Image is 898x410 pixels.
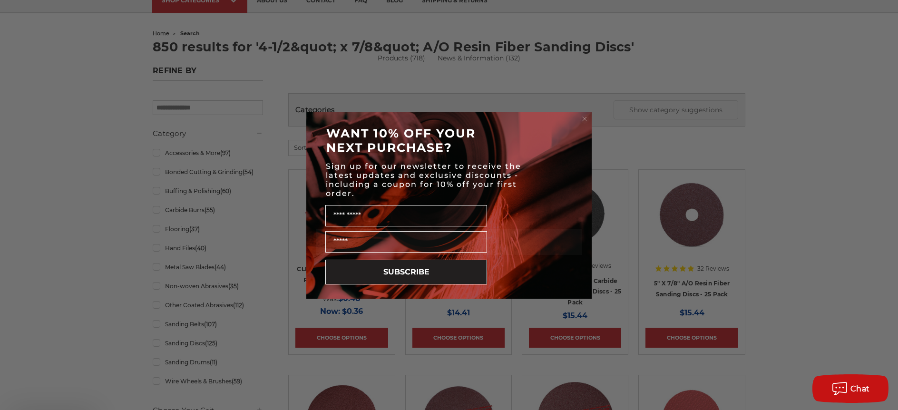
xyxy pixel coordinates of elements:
[812,374,888,403] button: Chat
[325,260,487,284] button: SUBSCRIBE
[325,231,487,253] input: Email
[326,126,476,155] span: WANT 10% OFF YOUR NEXT PURCHASE?
[850,384,870,393] span: Chat
[326,162,521,198] span: Sign up for our newsletter to receive the latest updates and exclusive discounts - including a co...
[580,114,589,124] button: Close dialog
